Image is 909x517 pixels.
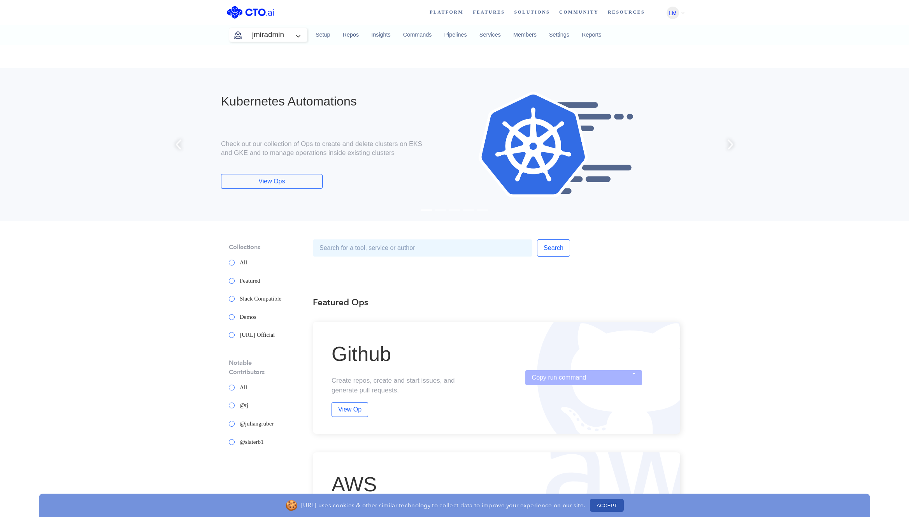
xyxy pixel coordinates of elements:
img: k8s-transparent.png [446,78,666,211]
label: All [229,383,247,392]
button: LM [667,7,679,19]
label: @slaterb1 [229,438,263,447]
div: Notable Contributors [229,358,294,377]
a: Settings [543,25,576,46]
div: Collections [229,243,294,252]
span: Features [473,6,514,18]
a: Insights [365,25,397,46]
div: Kubernetes Automations [221,93,424,124]
img: CTO.ai Logo [227,6,274,19]
button: Copy run command [525,370,642,385]
a: Commands [397,25,438,46]
a: Pipelines [438,25,473,46]
button: jmiradmin [229,28,307,42]
a: View Ops [221,174,323,189]
a: Community [559,6,608,18]
span: 🍪 [285,498,298,513]
span: Resources [608,6,654,18]
span: LM [669,7,676,19]
p: [URL] uses cookies & other similar technology to collect data to improve your experience on our s... [301,501,585,509]
button: ACCEPT [590,499,624,512]
label: @tj [229,401,248,410]
label: All [229,258,247,267]
a: Repos [337,25,365,46]
a: Reports [576,25,607,46]
button: View Op [332,402,368,417]
a: Setup [309,25,337,46]
label: Featured [229,276,260,285]
input: Search for a tool, service or author [313,239,532,257]
label: [URL] Official [229,331,275,339]
div: AWS [332,469,479,499]
a: Platform [430,6,473,18]
div: Github [332,339,479,369]
a: Members [507,25,543,46]
label: @juliangruber [229,419,274,428]
a: Services [473,25,507,46]
button: Search [537,239,570,257]
div: Create repos, create and start issues, and generate pull requests. [332,376,479,396]
div: Featured Ops [313,296,680,309]
label: Demos [229,313,256,322]
label: Slack Compatible [229,294,281,303]
iframe: Chat Widget [769,380,909,517]
span: Solutions [514,6,559,18]
div: Check out our collection of Ops to create and delete clusters on EKS and GKE and to manage operat... [221,140,424,158]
